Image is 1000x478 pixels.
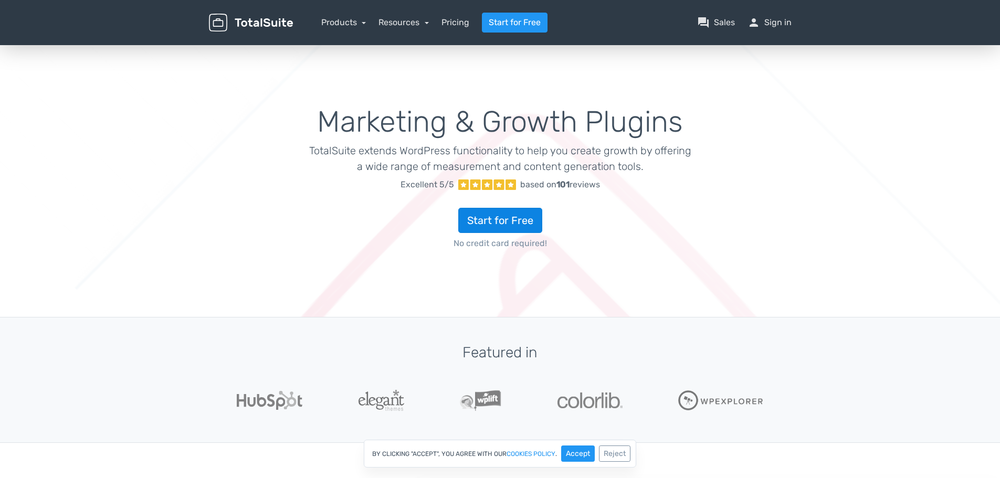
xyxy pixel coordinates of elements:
[309,106,691,139] h1: Marketing & Growth Plugins
[359,390,404,411] img: ElegantThemes
[748,16,792,29] a: personSign in
[364,440,636,468] div: By clicking "Accept", you agree with our .
[678,390,763,410] img: WPExplorer
[557,392,623,408] img: Colorlib
[599,445,630,462] button: Reject
[507,451,555,457] a: cookies policy
[401,178,454,191] span: Excellent 5/5
[556,179,570,189] strong: 101
[309,143,691,174] p: TotalSuite extends WordPress functionality to help you create growth by offering a wide range of ...
[441,16,469,29] a: Pricing
[321,17,366,27] a: Products
[748,16,760,29] span: person
[460,390,501,411] img: WPLift
[237,391,302,410] img: Hubspot
[309,174,691,195] a: Excellent 5/5 based on101reviews
[561,445,595,462] button: Accept
[209,14,293,32] img: TotalSuite for WordPress
[520,178,600,191] div: based on reviews
[697,16,735,29] a: question_answerSales
[378,17,429,27] a: Resources
[209,345,792,361] h3: Featured in
[482,13,548,33] a: Start for Free
[309,237,691,250] span: No credit card required!
[458,208,542,233] a: Start for Free
[697,16,710,29] span: question_answer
